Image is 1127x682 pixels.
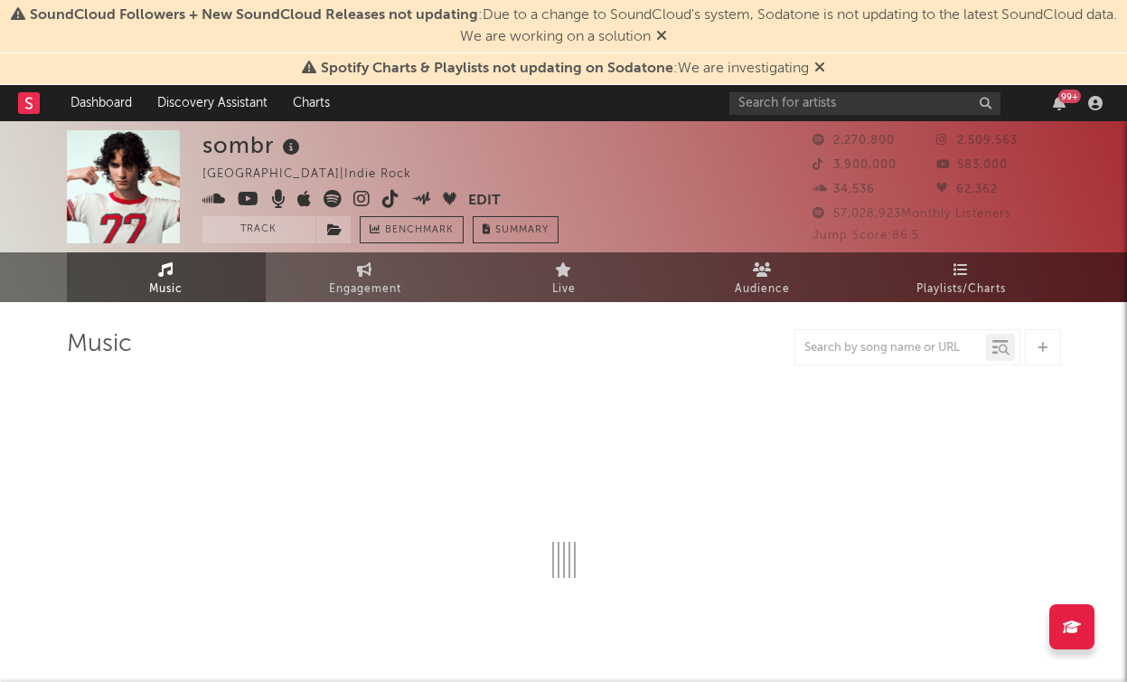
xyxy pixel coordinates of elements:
[495,225,549,235] span: Summary
[1053,96,1066,110] button: 99+
[473,216,559,243] button: Summary
[202,164,432,185] div: [GEOGRAPHIC_DATA] | Indie Rock
[795,341,986,355] input: Search by song name or URL
[202,216,315,243] button: Track
[360,216,464,243] a: Benchmark
[862,252,1061,302] a: Playlists/Charts
[812,184,875,195] span: 34,536
[916,279,1006,300] span: Playlists/Charts
[468,190,501,213] button: Edit
[812,208,1011,220] span: 57,028,923 Monthly Listeners
[321,62,673,76] span: Spotify Charts & Playlists not updating on Sodatone
[266,252,465,302] a: Engagement
[465,252,663,302] a: Live
[67,252,266,302] a: Music
[30,8,478,23] span: SoundCloud Followers + New SoundCloud Releases not updating
[656,30,667,44] span: Dismiss
[1058,90,1081,103] div: 99 +
[149,279,183,300] span: Music
[145,85,280,121] a: Discovery Assistant
[552,279,576,300] span: Live
[814,62,825,76] span: Dismiss
[30,8,1117,44] span: : Due to a change to SoundCloud's system, Sodatone is not updating to the latest SoundCloud data....
[936,159,1008,171] span: 583,000
[202,130,305,160] div: sombr
[663,252,862,302] a: Audience
[729,92,1000,115] input: Search for artists
[329,279,401,300] span: Engagement
[812,230,919,242] span: Jump Score: 86.5
[735,279,790,300] span: Audience
[58,85,145,121] a: Dashboard
[936,184,998,195] span: 62,362
[812,159,897,171] span: 3,900,000
[812,135,895,147] span: 2,270,800
[385,220,454,242] span: Benchmark
[321,62,809,76] span: : We are investigating
[936,135,1018,147] span: 2,509,563
[280,85,343,121] a: Charts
